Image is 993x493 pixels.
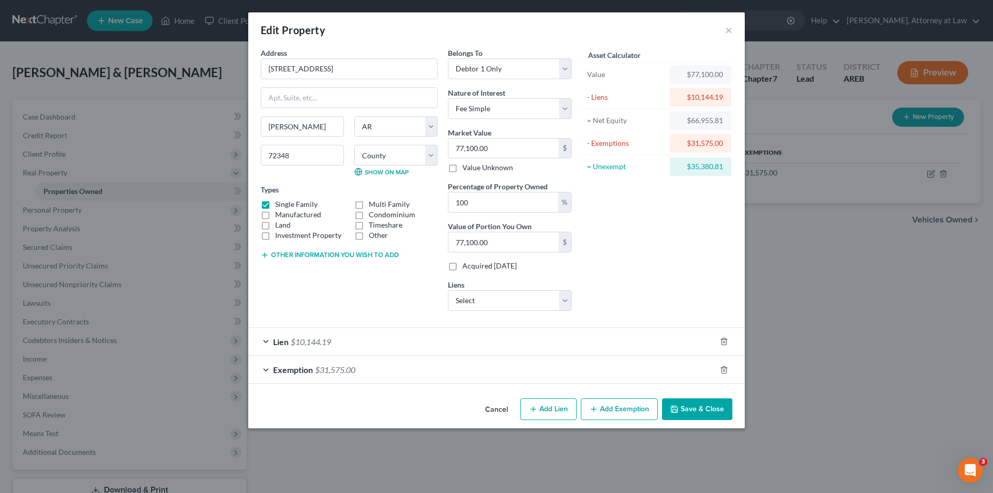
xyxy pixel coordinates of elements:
[462,261,517,271] label: Acquired [DATE]
[979,458,987,466] span: 3
[261,184,279,195] label: Types
[678,92,723,102] div: $10,144.19
[558,192,571,212] div: %
[587,92,665,102] div: - Liens
[273,365,313,375] span: Exemption
[448,279,464,290] label: Liens
[261,117,343,137] input: Enter city...
[520,398,577,420] button: Add Lien
[678,161,723,172] div: $35,380.81
[462,162,513,173] label: Value Unknown
[369,210,415,220] label: Condominium
[448,181,548,192] label: Percentage of Property Owned
[678,69,723,80] div: $77,100.00
[662,398,732,420] button: Save & Close
[261,145,344,166] input: Enter zip...
[273,337,289,347] span: Lien
[448,192,558,212] input: 0.00
[725,24,732,36] button: ×
[587,115,665,126] div: = Net Equity
[291,337,331,347] span: $10,144.19
[448,232,559,252] input: 0.00
[588,50,641,61] label: Asset Calculator
[587,138,665,148] div: - Exemptions
[581,398,658,420] button: Add Exemption
[261,59,437,79] input: Enter address...
[448,49,483,57] span: Belongs To
[678,138,723,148] div: $31,575.00
[275,220,291,230] label: Land
[261,23,325,37] div: Edit Property
[587,69,665,80] div: Value
[261,251,399,259] button: Other information you wish to add
[448,139,559,158] input: 0.00
[559,232,571,252] div: $
[477,399,516,420] button: Cancel
[275,199,318,210] label: Single Family
[369,199,410,210] label: Multi Family
[369,230,388,241] label: Other
[559,139,571,158] div: $
[261,49,287,57] span: Address
[369,220,402,230] label: Timeshare
[448,87,505,98] label: Nature of Interest
[261,88,437,108] input: Apt, Suite, etc...
[958,458,983,483] iframe: Intercom live chat
[448,127,491,138] label: Market Value
[587,161,665,172] div: = Unexempt
[448,221,532,232] label: Value of Portion You Own
[275,210,321,220] label: Manufactured
[275,230,341,241] label: Investment Property
[315,365,355,375] span: $31,575.00
[678,115,723,126] div: $66,955.81
[354,168,409,176] a: Show on Map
